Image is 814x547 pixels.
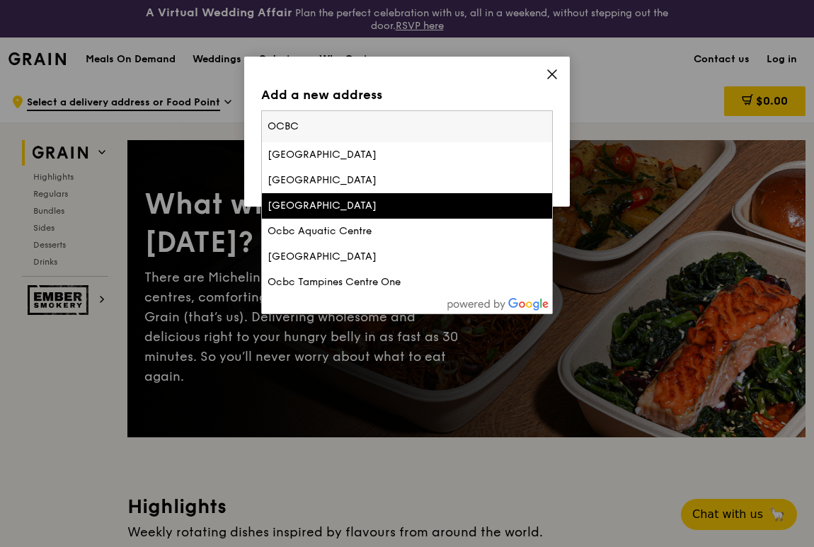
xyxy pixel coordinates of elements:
div: [GEOGRAPHIC_DATA] [268,173,477,188]
div: [GEOGRAPHIC_DATA] [268,250,477,264]
div: Add a new address [261,85,553,105]
div: [GEOGRAPHIC_DATA] [268,199,477,213]
div: [GEOGRAPHIC_DATA] [268,148,477,162]
img: powered-by-google.60e8a832.png [447,298,549,311]
div: Ocbc Tampines Centre One [268,275,477,289]
div: Ocbc Aquatic Centre [268,224,477,238]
